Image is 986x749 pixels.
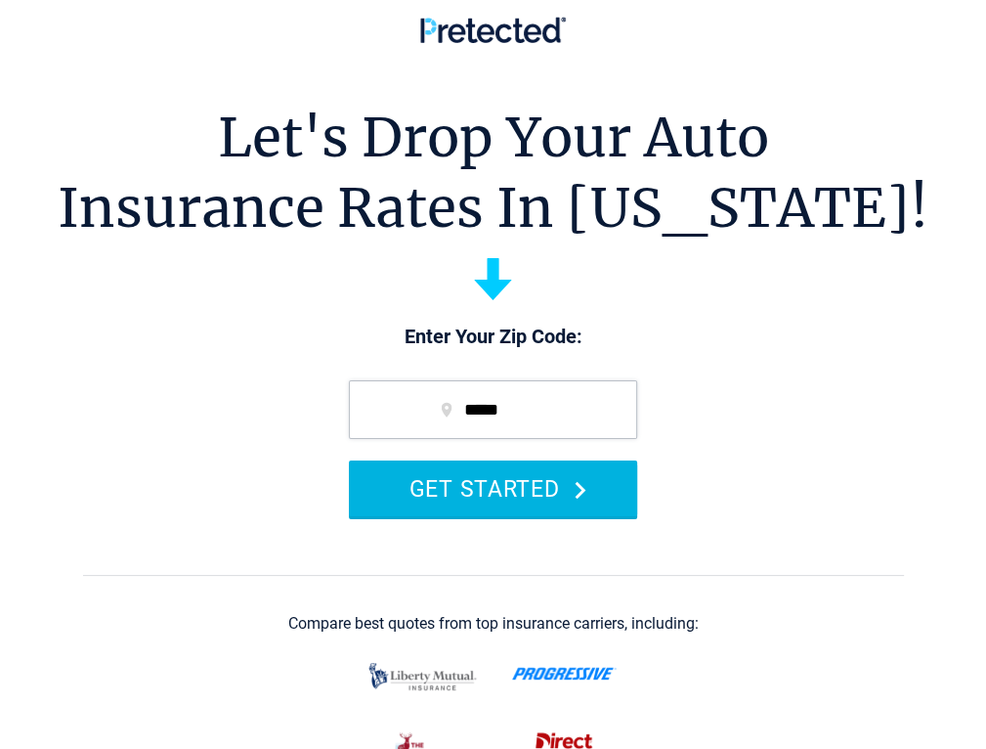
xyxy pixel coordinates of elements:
[364,653,482,700] img: liberty
[58,103,928,243] h1: Let's Drop Your Auto Insurance Rates In [US_STATE]!
[329,324,657,351] p: Enter Your Zip Code:
[349,461,637,516] button: GET STARTED
[349,380,637,439] input: zip code
[420,17,566,43] img: Pretected Logo
[288,615,699,633] div: Compare best quotes from top insurance carriers, including:
[512,667,617,681] img: progressive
